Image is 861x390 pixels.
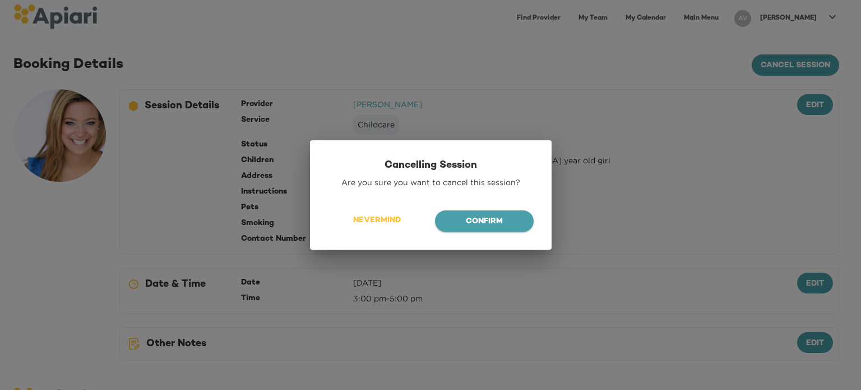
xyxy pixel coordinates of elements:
h2: Cancelling Session [328,158,534,172]
button: Nevermind [328,210,427,231]
div: Are you sure you want to cancel this session? [328,172,534,192]
button: Confirm [435,210,534,232]
span: Confirm [444,215,525,229]
span: Nevermind [338,214,416,228]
